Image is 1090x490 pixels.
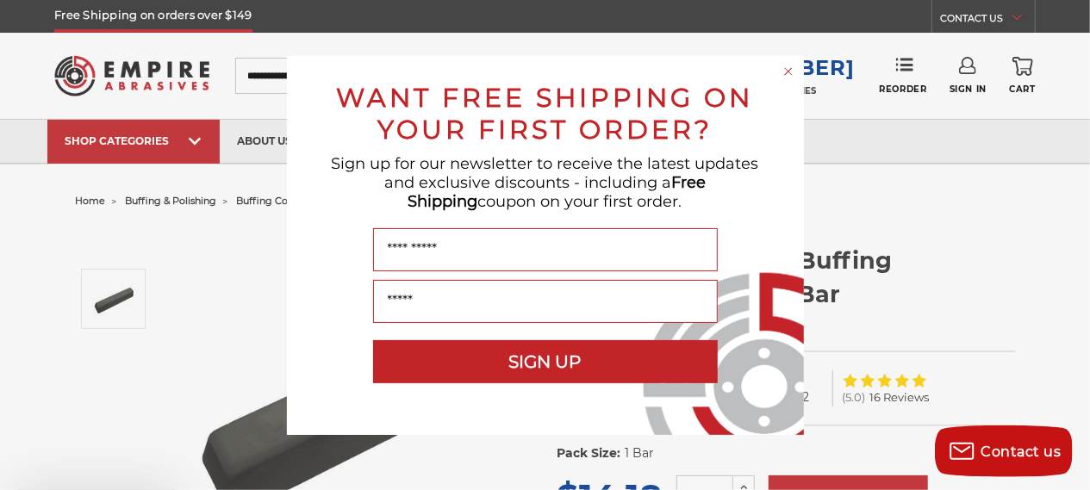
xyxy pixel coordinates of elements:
span: Free Shipping [408,173,707,211]
span: WANT FREE SHIPPING ON YOUR FIRST ORDER? [337,82,754,146]
button: SIGN UP [373,340,718,383]
span: Sign up for our newsletter to receive the latest updates and exclusive discounts - including a co... [332,154,759,211]
button: Contact us [935,425,1073,477]
button: Close dialog [780,63,797,80]
span: Contact us [981,443,1062,460]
